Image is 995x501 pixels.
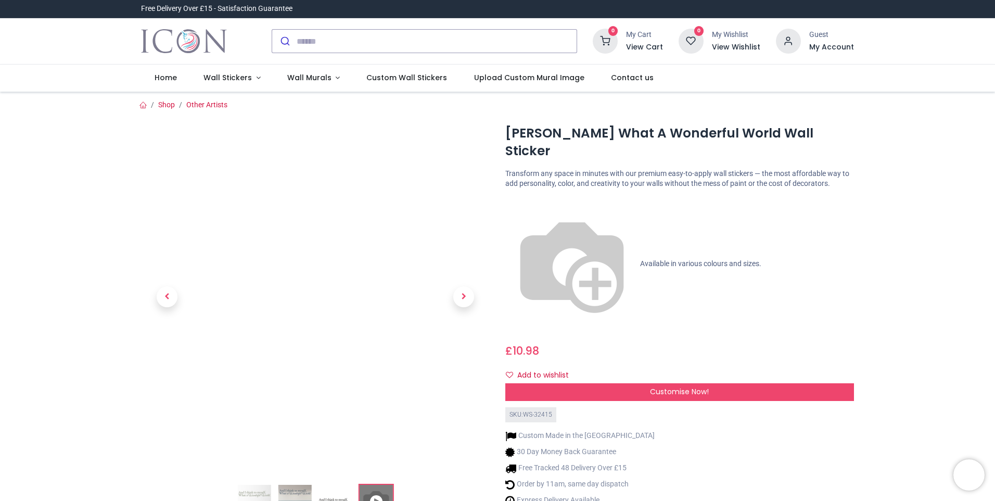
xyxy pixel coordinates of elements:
span: 10.98 [513,343,539,358]
i: Add to wishlist [506,371,513,379]
a: Wall Stickers [190,65,274,92]
iframe: Brevo live chat [953,459,985,491]
iframe: Customer reviews powered by Trustpilot [635,4,854,14]
div: My Cart [626,30,663,40]
a: Shop [158,101,175,109]
div: Guest [809,30,854,40]
a: Other Artists [186,101,227,109]
div: Free Delivery Over £15 - Satisfaction Guarantee [141,4,292,14]
span: Contact us [611,72,654,83]
sup: 0 [608,26,618,36]
span: Upload Custom Mural Image [474,72,584,83]
p: Transform any space in minutes with our premium easy-to-apply wall stickers — the most affordable... [505,169,854,189]
li: Custom Made in the [GEOGRAPHIC_DATA] [505,431,655,442]
a: Wall Murals [274,65,353,92]
img: Icon Wall Stickers [141,27,227,56]
a: 0 [679,36,704,45]
button: Add to wishlistAdd to wishlist [505,367,578,384]
div: My Wishlist [712,30,760,40]
a: View Wishlist [712,42,760,53]
li: 30 Day Money Back Guarantee [505,447,655,458]
a: Previous [141,175,193,419]
span: Previous [157,286,177,307]
img: color-wheel.png [505,197,639,331]
span: Wall Stickers [203,72,252,83]
a: My Account [809,42,854,53]
span: Available in various colours and sizes. [640,259,761,268]
a: Logo of Icon Wall Stickers [141,27,227,56]
span: Home [155,72,177,83]
a: View Cart [626,42,663,53]
span: Next [453,286,474,307]
span: £ [505,343,539,358]
span: Wall Murals [287,72,331,83]
div: SKU: WS-32415 [505,407,556,422]
li: Order by 11am, same day dispatch [505,479,655,490]
li: Free Tracked 48 Delivery Over £15 [505,463,655,474]
h1: [PERSON_NAME] What A Wonderful World Wall Sticker [505,124,854,160]
span: Customise Now! [650,386,709,397]
a: 0 [593,36,618,45]
span: Custom Wall Stickers [366,72,447,83]
a: Next [438,175,490,419]
button: Submit [272,30,297,53]
sup: 0 [694,26,704,36]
